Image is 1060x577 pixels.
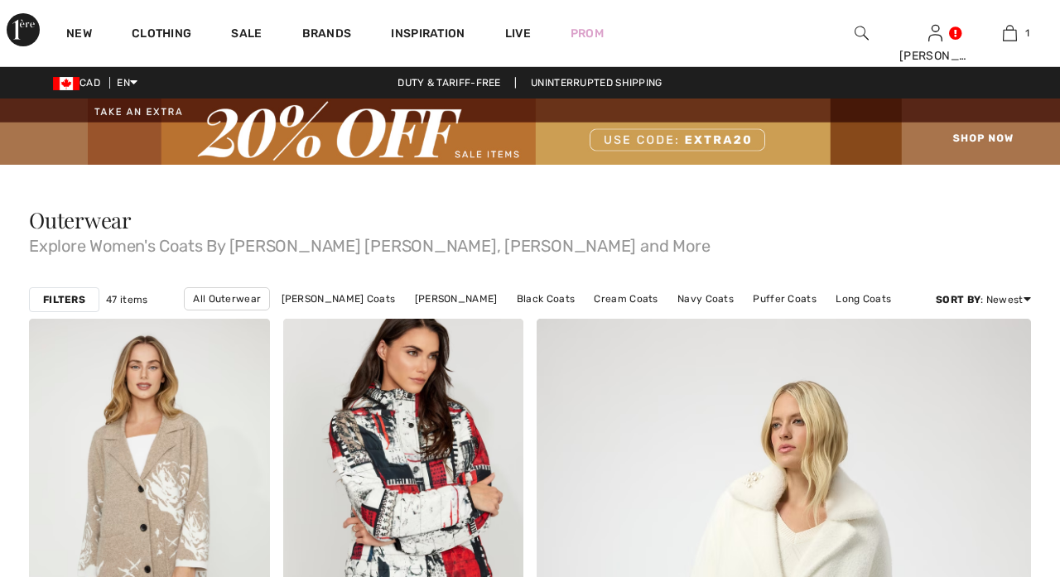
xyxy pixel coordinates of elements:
[184,287,270,310] a: All Outerwear
[936,292,1031,307] div: : Newest
[53,77,79,90] img: Canadian Dollar
[117,77,137,89] span: EN
[66,26,92,44] a: New
[43,292,85,307] strong: Filters
[53,77,107,89] span: CAD
[407,288,506,310] a: [PERSON_NAME]
[508,288,583,310] a: Black Coats
[936,294,980,305] strong: Sort By
[231,26,262,44] a: Sale
[827,288,899,310] a: Long Coats
[29,205,132,234] span: Outerwear
[505,25,531,42] a: Live
[928,23,942,43] img: My Info
[391,26,465,44] span: Inspiration
[302,26,352,44] a: Brands
[1025,26,1029,41] span: 1
[132,26,191,44] a: Clothing
[585,288,666,310] a: Cream Coats
[571,25,604,42] a: Prom
[899,47,972,65] div: [PERSON_NAME]
[744,288,825,310] a: Puffer Coats
[1003,23,1017,43] img: My Bag
[29,231,1031,254] span: Explore Women's Coats By [PERSON_NAME] [PERSON_NAME], [PERSON_NAME] and More
[106,292,147,307] span: 47 items
[7,13,40,46] img: 1ère Avenue
[855,23,869,43] img: search the website
[273,288,404,310] a: [PERSON_NAME] Coats
[928,25,942,41] a: Sign In
[973,23,1046,43] a: 1
[669,288,742,310] a: Navy Coats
